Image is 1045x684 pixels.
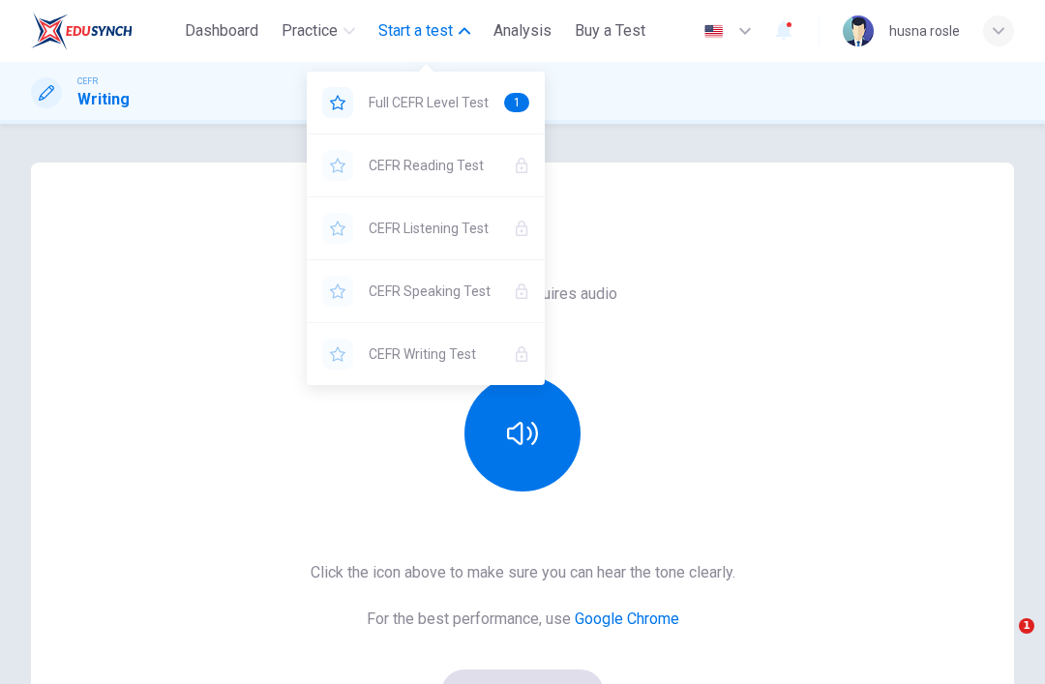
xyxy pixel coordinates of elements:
span: Analysis [493,19,552,43]
button: Practice [274,14,363,48]
div: Full CEFR Level Test1 [307,72,545,134]
span: CEFR Reading Test [369,154,498,177]
span: 1 [1019,618,1034,634]
img: Profile picture [843,15,874,46]
img: ELTC logo [31,12,133,50]
span: CEFR Listening Test [369,217,498,240]
span: CEFR Speaking Test [369,280,498,303]
a: Google Chrome [575,610,679,628]
h6: Click the icon above to make sure you can hear the tone clearly. [311,561,735,584]
span: Practice [282,19,338,43]
h1: Writing [77,88,130,111]
div: YOU NEED A LICENSE TO ACCESS THIS CONTENT [307,260,545,322]
div: husna rosle [889,19,960,43]
iframe: Intercom live chat [979,618,1026,665]
span: Buy a Test [575,19,645,43]
span: Dashboard [185,19,258,43]
button: Buy a Test [567,14,653,48]
img: en [702,24,726,39]
div: YOU NEED A LICENSE TO ACCESS THIS CONTENT [307,197,545,259]
span: CEFR Writing Test [369,342,498,366]
div: YOU NEED A LICENSE TO ACCESS THIS CONTENT [307,134,545,196]
button: Dashboard [177,14,266,48]
span: Start a test [378,19,453,43]
a: ELTC logo [31,12,177,50]
h6: For the best performance, use [367,608,679,631]
div: 1 [504,93,529,112]
button: Analysis [486,14,559,48]
span: CEFR [77,74,98,88]
button: Start a test [371,14,478,48]
div: YOU NEED A LICENSE TO ACCESS THIS CONTENT [307,323,545,385]
span: Full CEFR Level Test [369,91,489,114]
